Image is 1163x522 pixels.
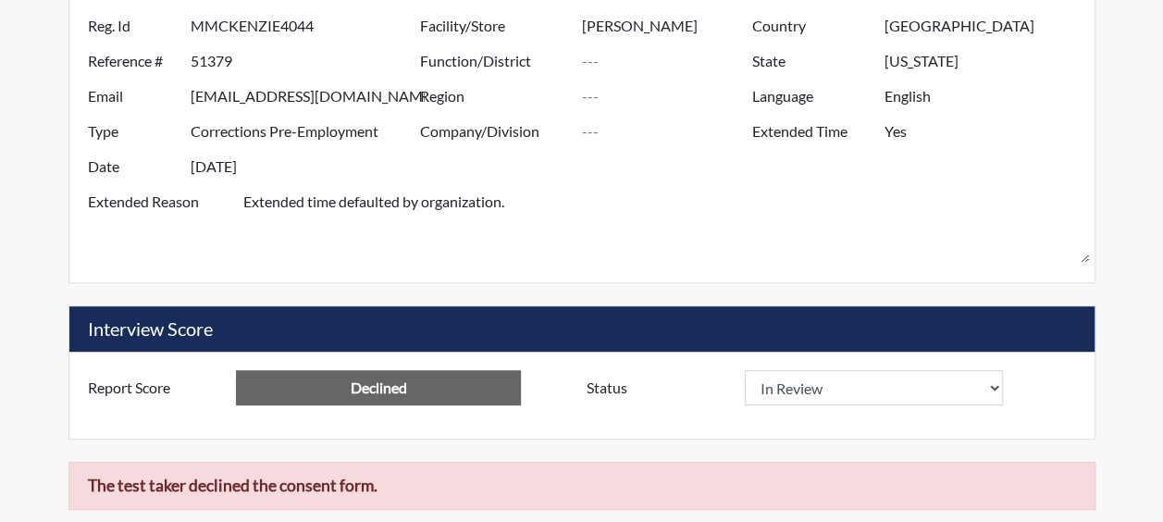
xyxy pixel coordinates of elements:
[885,43,1089,79] input: ---
[69,306,1095,352] h5: Interview Score
[406,114,582,149] label: Company/Division
[573,370,1090,405] div: Document a decision to hire or decline a candiate
[74,43,191,79] label: Reference #
[738,79,885,114] label: Language
[885,79,1089,114] input: ---
[581,79,757,114] input: ---
[885,114,1089,149] input: ---
[738,43,885,79] label: State
[191,8,425,43] input: ---
[573,370,745,405] label: Status
[738,8,885,43] label: Country
[236,370,521,405] input: ---
[406,79,582,114] label: Region
[74,370,237,405] label: Report Score
[581,43,757,79] input: ---
[406,43,582,79] label: Function/District
[581,8,757,43] input: ---
[738,114,885,149] label: Extended Time
[191,149,425,184] input: ---
[191,79,425,114] input: ---
[191,43,425,79] input: ---
[74,114,191,149] label: Type
[74,149,191,184] label: Date
[191,114,425,149] input: ---
[68,462,1095,510] div: The test taker declined the consent form.
[74,79,191,114] label: Email
[74,184,243,264] label: Extended Reason
[581,114,757,149] input: ---
[885,8,1089,43] input: ---
[74,8,191,43] label: Reg. Id
[406,8,582,43] label: Facility/Store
